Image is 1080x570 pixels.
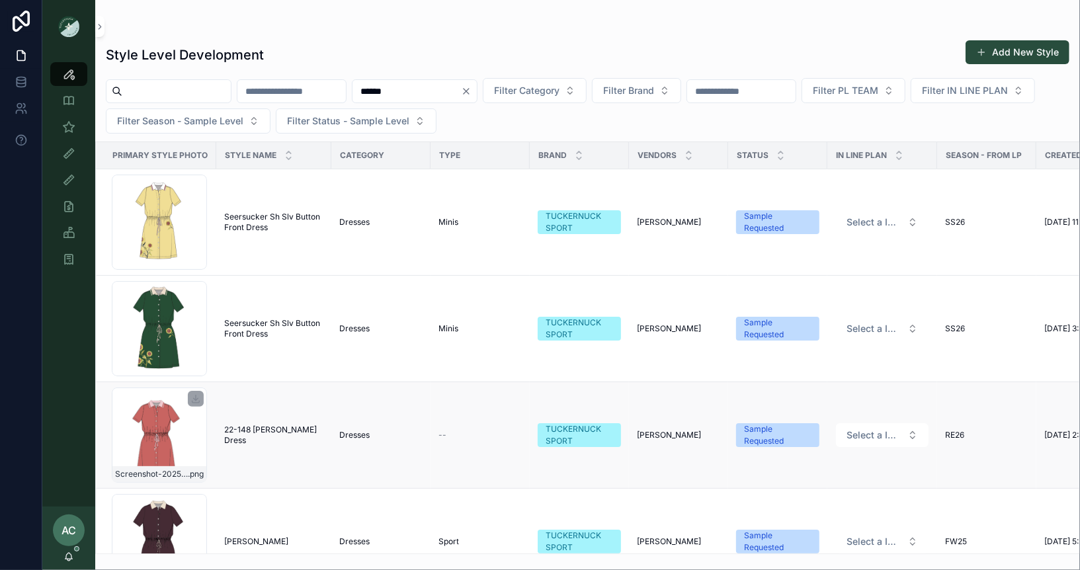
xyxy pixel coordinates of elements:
div: TUCKERNUCK SPORT [546,530,613,553]
span: [PERSON_NAME] [637,323,701,334]
a: Minis [438,217,522,227]
a: SS26 [945,217,1028,227]
a: Dresses [339,430,423,440]
span: Primary Style Photo [112,150,208,161]
a: TUCKERNUCK SPORT [538,210,621,234]
span: Screenshot-2025-08-07-at-11.40.48-AM [115,469,188,479]
span: Filter IN LINE PLAN [922,84,1008,97]
button: Clear [461,86,477,97]
a: RE26 [945,430,1028,440]
a: Sample Requested [736,530,819,553]
span: [PERSON_NAME] [637,430,701,440]
a: Minis [438,323,522,334]
span: Dresses [339,323,370,334]
span: Dresses [339,430,370,440]
span: Status [737,150,768,161]
a: Select Button [835,529,929,554]
a: [PERSON_NAME] [637,217,720,227]
span: FW25 [945,536,967,547]
a: [PERSON_NAME] [637,430,720,440]
span: SS26 [945,217,965,227]
span: Brand [538,150,567,161]
div: Sample Requested [744,423,811,447]
span: Style Name [225,150,276,161]
span: Sport [438,536,459,547]
span: Category [340,150,384,161]
span: SS26 [945,323,965,334]
a: Dresses [339,536,423,547]
span: Vendors [638,150,677,161]
a: Sample Requested [736,210,819,234]
a: TUCKERNUCK SPORT [538,423,621,447]
span: Filter Category [494,84,560,97]
a: Screenshot-2025-08-07-at-11.40.48-AM.png [112,387,208,483]
button: Select Button [592,78,681,103]
a: -- [438,430,522,440]
span: Dresses [339,536,370,547]
a: Dresses [339,323,423,334]
span: -- [438,430,446,440]
span: [PERSON_NAME] [637,536,701,547]
a: Sample Requested [736,317,819,341]
a: Select Button [835,210,929,235]
span: Season - From LP [946,150,1022,161]
a: Seersucker Sh Slv Button Front Dress [224,318,323,339]
a: Sport [438,536,522,547]
a: Select Button [835,316,929,341]
button: Select Button [836,530,929,553]
a: SS26 [945,323,1028,334]
div: scrollable content [42,53,95,288]
span: Filter Brand [603,84,654,97]
span: Minis [438,217,458,227]
div: TUCKERNUCK SPORT [546,423,613,447]
a: Select Button [835,423,929,448]
div: Sample Requested [744,317,811,341]
a: [PERSON_NAME] [637,536,720,547]
button: Select Button [483,78,587,103]
button: Select Button [106,108,270,134]
span: [PERSON_NAME] [224,536,288,547]
span: Select a IN LINE PLAN [847,535,902,548]
span: Minis [438,323,458,334]
button: Select Button [836,317,929,341]
button: Select Button [836,210,929,234]
span: Filter PL TEAM [813,84,878,97]
a: [PERSON_NAME] [637,323,720,334]
span: Select a IN LINE PLAN [847,428,902,442]
a: Seersucker Sh Slv Button Front Dress [224,212,323,233]
a: FW25 [945,536,1028,547]
div: TUCKERNUCK SPORT [546,317,613,341]
a: TUCKERNUCK SPORT [538,317,621,341]
span: RE26 [945,430,964,440]
a: Dresses [339,217,423,227]
span: Type [439,150,460,161]
button: Select Button [802,78,905,103]
button: Add New Style [966,40,1069,64]
a: [PERSON_NAME] [224,536,323,547]
span: Select a IN LINE PLAN [847,216,902,229]
h1: Style Level Development [106,46,264,64]
span: IN LINE PLAN [836,150,887,161]
button: Select Button [911,78,1035,103]
span: .png [188,469,204,479]
span: Filter Season - Sample Level [117,114,243,128]
button: Select Button [276,108,436,134]
a: 22-148 [PERSON_NAME] Dress [224,425,323,446]
div: Sample Requested [744,210,811,234]
span: AC [62,522,76,538]
span: Dresses [339,217,370,227]
span: [PERSON_NAME] [637,217,701,227]
span: Filter Status - Sample Level [287,114,409,128]
a: Sample Requested [736,423,819,447]
a: TUCKERNUCK SPORT [538,530,621,553]
div: TUCKERNUCK SPORT [546,210,613,234]
div: Sample Requested [744,530,811,553]
img: App logo [58,16,79,37]
button: Select Button [836,423,929,447]
span: Select a IN LINE PLAN [847,322,902,335]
